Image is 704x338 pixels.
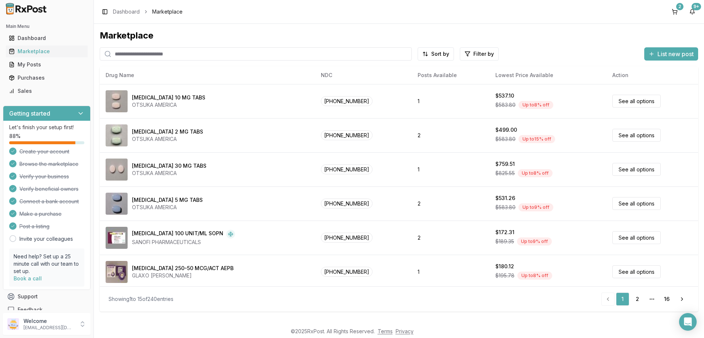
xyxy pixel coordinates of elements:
[686,6,698,18] button: 9+
[495,92,514,99] div: $537.10
[431,50,449,58] span: Sort by
[6,45,88,58] a: Marketplace
[612,163,661,176] a: See all options
[109,295,173,303] div: Showing 1 to 15 of 240 entries
[3,72,91,84] button: Purchases
[495,135,516,143] span: $583.80
[132,135,203,143] div: OTSUKA AMERICA
[132,128,203,135] div: [MEDICAL_DATA] 2 MG TABS
[612,129,661,142] a: See all options
[23,325,74,331] p: [EMAIL_ADDRESS][DOMAIN_NAME]
[378,328,393,334] a: Terms
[321,199,373,208] span: [PHONE_NUMBER]
[9,87,85,95] div: Sales
[132,230,223,239] div: [MEDICAL_DATA] 100 UNIT/ML SOPN
[495,229,514,236] div: $172.31
[18,306,43,313] span: Feedback
[489,66,606,84] th: Lowest Price Available
[473,50,494,58] span: Filter by
[6,32,88,45] a: Dashboard
[412,186,489,221] td: 2
[412,152,489,186] td: 1
[100,66,315,84] th: Drug Name
[6,58,88,71] a: My Posts
[412,255,489,289] td: 1
[9,109,50,118] h3: Getting started
[19,185,78,193] span: Verify beneficial owners
[3,303,91,316] button: Feedback
[321,96,373,106] span: [PHONE_NUMBER]
[679,313,697,331] div: Open Intercom Messenger
[19,223,49,230] span: Post a listing
[132,265,234,272] div: [MEDICAL_DATA] 250-50 MCG/ACT AEPB
[616,292,629,306] a: 1
[132,101,205,109] div: OTSUKA AMERICA
[23,317,74,325] p: Welcome
[460,47,499,61] button: Filter by
[19,210,62,218] span: Make a purchase
[495,195,515,202] div: $531.26
[412,221,489,255] td: 2
[106,159,128,181] img: Abilify 30 MG TABS
[19,160,78,168] span: Browse the marketplace
[19,173,69,180] span: Verify your business
[3,59,91,70] button: My Posts
[106,90,128,112] img: Abilify 10 MG TABS
[321,267,373,277] span: [PHONE_NUMBER]
[3,85,91,97] button: Sales
[14,253,80,275] p: Need help? Set up a 25 minute call with our team to set up.
[518,203,553,211] div: Up to 9 % off
[19,235,73,243] a: Invite your colleagues
[106,124,128,146] img: Abilify 2 MG TABS
[113,8,140,15] a: Dashboard
[495,263,514,270] div: $180.12
[495,101,516,109] span: $583.80
[6,71,88,84] a: Purchases
[418,47,454,61] button: Sort by
[6,23,88,29] h2: Main Menu
[106,193,128,215] img: Abilify 5 MG TABS
[518,169,553,177] div: Up to 8 % off
[3,290,91,303] button: Support
[692,3,701,10] div: 9+
[9,124,84,131] p: Let's finish your setup first!
[396,328,414,334] a: Privacy
[495,160,515,168] div: $759.51
[669,6,681,18] button: 2
[3,3,50,15] img: RxPost Logo
[412,66,489,84] th: Posts Available
[518,101,553,109] div: Up to 8 % off
[660,292,673,306] a: 16
[9,48,85,55] div: Marketplace
[132,162,206,170] div: [MEDICAL_DATA] 30 MG TABS
[321,130,373,140] span: [PHONE_NUMBER]
[517,272,552,280] div: Up to 8 % off
[132,204,203,211] div: OTSUKA AMERICA
[132,239,235,246] div: SANOFI PHARMACEUTICALS
[132,196,203,204] div: [MEDICAL_DATA] 5 MG TABS
[3,32,91,44] button: Dashboard
[9,34,85,42] div: Dashboard
[676,3,683,10] div: 2
[495,272,514,279] span: $195.78
[644,51,698,58] a: List new post
[495,170,515,177] span: $825.55
[9,74,85,81] div: Purchases
[14,275,42,281] a: Book a call
[113,8,183,15] nav: breadcrumb
[19,198,79,205] span: Connect a bank account
[606,66,698,84] th: Action
[321,233,373,243] span: [PHONE_NUMBER]
[495,238,514,245] span: $189.35
[495,204,516,211] span: $583.80
[612,95,661,108] a: See all options
[601,292,689,306] nav: pagination
[132,170,206,177] div: OTSUKA AMERICA
[495,126,517,134] div: $499.00
[518,135,555,143] div: Up to 15 % off
[132,272,234,279] div: GLAXO [PERSON_NAME]
[321,164,373,174] span: [PHONE_NUMBER]
[315,66,412,84] th: NDC
[644,47,698,61] button: List new post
